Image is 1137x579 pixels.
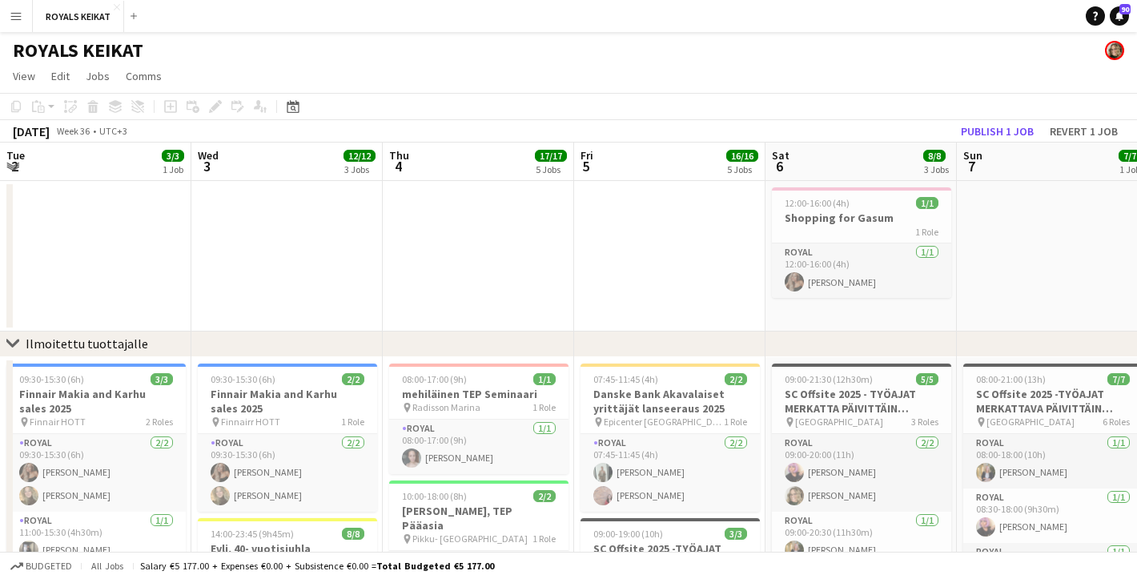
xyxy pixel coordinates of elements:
[26,336,148,352] div: Ilmoitettu tuottajalle
[772,187,951,298] app-job-card: 12:00-16:00 (4h)1/1Shopping for Gasum1 RoleRoyal1/112:00-16:00 (4h)[PERSON_NAME]
[536,163,566,175] div: 5 Jobs
[1043,121,1124,142] button: Revert 1 job
[8,557,74,575] button: Budgeted
[1103,416,1130,428] span: 6 Roles
[342,528,364,540] span: 8/8
[342,373,364,385] span: 2/2
[727,163,757,175] div: 5 Jobs
[30,416,86,428] span: Finnair HOTT
[581,364,760,512] app-job-card: 07:45-11:45 (4h)2/2Danske Bank Akavalaiset yrittäjät lanseeraus 2025 Epicenter [GEOGRAPHIC_DATA]1...
[13,69,35,83] span: View
[6,66,42,86] a: View
[198,434,377,512] app-card-role: Royal2/209:30-15:30 (6h)[PERSON_NAME][PERSON_NAME]
[986,416,1075,428] span: [GEOGRAPHIC_DATA]
[198,541,377,556] h3: Evli, 40- vuotisjuhla
[376,560,494,572] span: Total Budgeted €5 177.00
[581,434,760,512] app-card-role: Royal2/207:45-11:45 (4h)[PERSON_NAME][PERSON_NAME]
[916,197,938,209] span: 1/1
[412,533,528,545] span: Pikku- [GEOGRAPHIC_DATA]
[915,226,938,238] span: 1 Role
[533,490,556,502] span: 2/2
[19,373,84,385] span: 09:30-15:30 (6h)
[211,528,294,540] span: 14:00-23:45 (9h45m)
[1105,41,1124,60] app-user-avatar: Pauliina Aalto
[581,541,760,570] h3: SC Offsite 2025 -TYÖAJAT MERKATTAVA PÄIVITTÄIN TOTEUMAN MUKAAN
[961,157,982,175] span: 7
[211,373,275,385] span: 09:30-15:30 (6h)
[126,69,162,83] span: Comms
[785,197,850,209] span: 12:00-16:00 (4h)
[769,157,789,175] span: 6
[162,150,184,162] span: 3/3
[1110,6,1129,26] a: 90
[412,401,480,413] span: Radisson Marina
[389,364,568,474] app-job-card: 08:00-17:00 (9h)1/1mehiläinen TEP Seminaari Radisson Marina1 RoleRoyal1/108:00-17:00 (9h)[PERSON_...
[724,416,747,428] span: 1 Role
[45,66,76,86] a: Edit
[6,387,186,416] h3: Finnair Makia and Karhu sales 2025
[221,416,280,428] span: Finnairr HOTT
[916,373,938,385] span: 5/5
[6,148,25,163] span: Tue
[581,148,593,163] span: Fri
[924,163,949,175] div: 3 Jobs
[13,123,50,139] div: [DATE]
[772,148,789,163] span: Sat
[911,416,938,428] span: 3 Roles
[923,150,946,162] span: 8/8
[6,434,186,512] app-card-role: Royal2/209:30-15:30 (6h)[PERSON_NAME][PERSON_NAME]
[198,364,377,512] app-job-card: 09:30-15:30 (6h)2/2Finnair Makia and Karhu sales 2025 Finnairr HOTT1 RoleRoyal2/209:30-15:30 (6h)...
[604,416,724,428] span: Epicenter [GEOGRAPHIC_DATA]
[119,66,168,86] a: Comms
[163,163,183,175] div: 1 Job
[140,560,494,572] div: Salary €5 177.00 + Expenses €0.00 + Subsistence €0.00 =
[772,211,951,225] h3: Shopping for Gasum
[6,364,186,566] app-job-card: 09:30-15:30 (6h)3/3Finnair Makia and Karhu sales 2025 Finnair HOTT2 RolesRoyal2/209:30-15:30 (6h)...
[402,490,467,502] span: 10:00-18:00 (8h)
[151,373,173,385] span: 3/3
[389,420,568,474] app-card-role: Royal1/108:00-17:00 (9h)[PERSON_NAME]
[198,148,219,163] span: Wed
[341,416,364,428] span: 1 Role
[195,157,219,175] span: 3
[593,373,658,385] span: 07:45-11:45 (4h)
[1119,4,1131,14] span: 90
[578,157,593,175] span: 5
[593,528,663,540] span: 09:00-19:00 (10h)
[532,533,556,545] span: 1 Role
[772,243,951,298] app-card-role: Royal1/112:00-16:00 (4h)[PERSON_NAME]
[4,157,25,175] span: 2
[53,125,93,137] span: Week 36
[88,560,127,572] span: All jobs
[344,163,375,175] div: 3 Jobs
[772,387,951,416] h3: SC Offsite 2025 - TYÖAJAT MERKATTA PÄIVITTÄIN TOTEUMAN MUKAAN
[198,387,377,416] h3: Finnair Makia and Karhu sales 2025
[86,69,110,83] span: Jobs
[1107,373,1130,385] span: 7/7
[344,150,376,162] span: 12/12
[146,416,173,428] span: 2 Roles
[772,512,951,566] app-card-role: Royal1/109:00-20:30 (11h30m)[PERSON_NAME]
[402,373,467,385] span: 08:00-17:00 (9h)
[785,373,873,385] span: 09:00-21:30 (12h30m)
[13,38,143,62] h1: ROYALS KEIKAT
[976,373,1046,385] span: 08:00-21:00 (13h)
[772,434,951,512] app-card-role: Royal2/209:00-20:00 (11h)[PERSON_NAME][PERSON_NAME]
[533,373,556,385] span: 1/1
[99,125,127,137] div: UTC+3
[389,504,568,533] h3: [PERSON_NAME], TEP Pääasia
[954,121,1040,142] button: Publish 1 job
[963,148,982,163] span: Sun
[79,66,116,86] a: Jobs
[51,69,70,83] span: Edit
[389,387,568,401] h3: mehiläinen TEP Seminaari
[535,150,567,162] span: 17/17
[725,528,747,540] span: 3/3
[6,512,186,566] app-card-role: Royal1/111:00-15:30 (4h30m)[PERSON_NAME]
[581,387,760,416] h3: Danske Bank Akavalaiset yrittäjät lanseeraus 2025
